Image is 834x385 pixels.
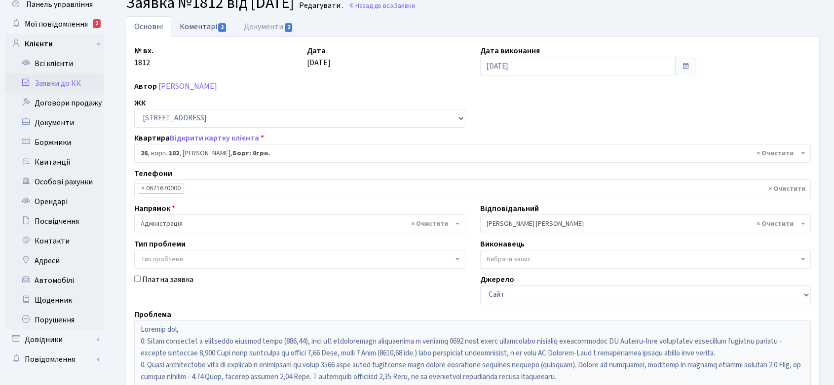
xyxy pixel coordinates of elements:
[134,203,175,214] label: Напрямок
[134,132,264,144] label: Квартира
[5,54,104,73] a: Всі клієнти
[5,152,104,172] a: Квитанції
[126,16,171,37] a: Основні
[134,238,186,250] label: Тип проблеми
[480,45,540,57] label: Дата виконання
[170,133,259,143] a: Відкрити картку клієнта
[5,231,104,251] a: Контакти
[5,330,104,350] a: Довідники
[134,168,172,179] label: Телефони
[5,192,104,211] a: Орендарі
[5,172,104,192] a: Особові рахунки
[5,310,104,330] a: Порушення
[5,290,104,310] a: Щоденник
[5,93,104,113] a: Договори продажу
[5,350,104,369] a: Повідомлення
[134,144,811,163] span: <b>26</b>, корп.: <b>102</b>, Ніколайчук Юрій Володимирович, <b>Борг: 0грн.</b>
[93,19,101,28] div: 2
[307,45,326,57] label: Дата
[134,214,465,233] span: Адміністрація
[218,23,226,32] span: 2
[134,97,146,109] label: ЖК
[480,274,514,285] label: Джерело
[5,73,104,93] a: Заявки до КК
[480,203,539,214] label: Відповідальний
[134,80,157,92] label: Автор
[5,113,104,133] a: Документи
[480,214,811,233] span: Колесніков В.
[138,183,184,194] li: 0671670000
[297,1,343,10] small: Редагувати .
[235,16,302,37] a: Документи
[487,219,799,229] span: Колесніков В.
[134,45,153,57] label: № вх.
[127,45,300,75] div: 1812
[141,183,145,193] span: ×
[134,309,171,320] label: Проблема
[394,1,415,10] span: Заявки
[5,34,104,54] a: Клієнти
[5,14,104,34] a: Мої повідомлення2
[5,271,104,290] a: Автомобілі
[768,184,805,194] span: Видалити всі елементи
[757,148,794,158] span: Видалити всі елементи
[25,19,88,30] span: Мої повідомлення
[158,81,217,92] a: [PERSON_NAME]
[232,148,270,158] b: Борг: 0грн.
[348,1,415,10] a: Назад до всіхЗаявки
[169,148,179,158] b: 102
[141,148,148,158] b: 26
[757,219,794,229] span: Видалити всі елементи
[141,148,798,158] span: <b>26</b>, корп.: <b>102</b>, Ніколайчук Юрій Володимирович, <b>Борг: 0грн.</b>
[141,219,453,229] span: Адміністрація
[487,254,531,264] span: Вибрати запис
[142,274,193,285] label: Платна заявка
[300,45,472,75] div: [DATE]
[5,211,104,231] a: Посвідчення
[171,16,235,36] a: Коментарі
[411,219,448,229] span: Видалити всі елементи
[285,23,293,32] span: 2
[480,238,525,250] label: Виконавець
[5,133,104,152] a: Боржники
[5,251,104,271] a: Адреси
[141,254,183,264] span: Тип проблеми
